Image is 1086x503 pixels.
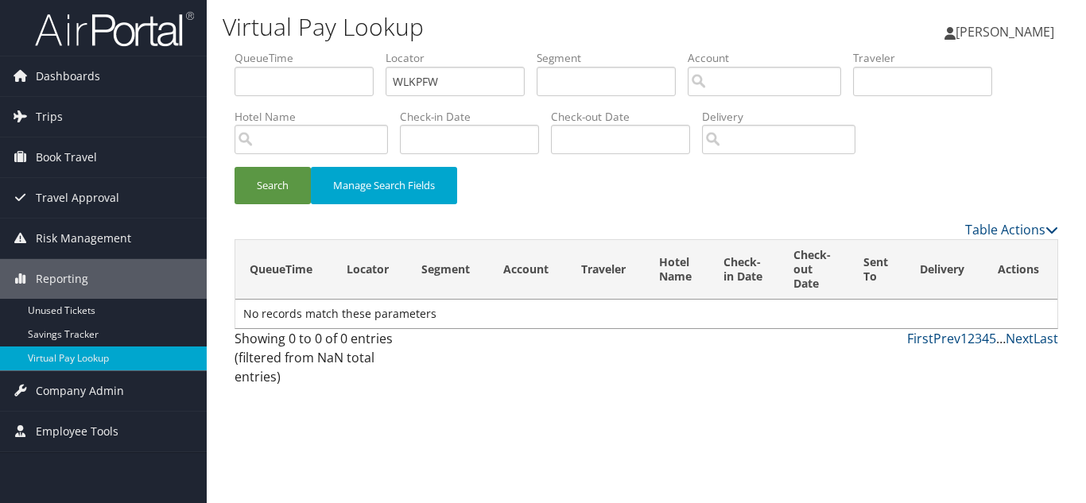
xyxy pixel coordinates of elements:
th: Sent To: activate to sort column ascending [849,240,906,300]
img: airportal-logo.png [35,10,194,48]
a: 5 [989,330,996,347]
a: First [907,330,933,347]
button: Manage Search Fields [311,167,457,204]
th: Check-out Date: activate to sort column descending [779,240,849,300]
span: Book Travel [36,137,97,177]
td: No records match these parameters [235,300,1057,328]
label: Check-out Date [551,109,702,125]
span: Employee Tools [36,412,118,451]
h1: Virtual Pay Lookup [223,10,788,44]
span: [PERSON_NAME] [956,23,1054,41]
th: Segment: activate to sort column ascending [407,240,489,300]
span: Risk Management [36,219,131,258]
a: Next [1006,330,1034,347]
a: [PERSON_NAME] [944,8,1070,56]
label: Locator [386,50,537,66]
th: Account: activate to sort column ascending [489,240,568,300]
a: Last [1034,330,1058,347]
a: 3 [975,330,982,347]
span: Travel Approval [36,178,119,218]
a: 1 [960,330,968,347]
button: Search [235,167,311,204]
a: 2 [968,330,975,347]
label: Segment [537,50,688,66]
label: Delivery [702,109,867,125]
label: Hotel Name [235,109,400,125]
span: Dashboards [36,56,100,96]
th: Check-in Date: activate to sort column ascending [709,240,779,300]
div: Showing 0 to 0 of 0 entries (filtered from NaN total entries) [235,329,423,394]
th: Delivery: activate to sort column ascending [906,240,983,300]
th: Locator: activate to sort column ascending [332,240,407,300]
label: Account [688,50,853,66]
a: 4 [982,330,989,347]
th: QueueTime: activate to sort column ascending [235,240,332,300]
th: Traveler: activate to sort column ascending [567,240,644,300]
th: Actions [983,240,1057,300]
span: Reporting [36,259,88,299]
span: Trips [36,97,63,137]
a: Table Actions [965,221,1058,238]
label: Traveler [853,50,1004,66]
a: Prev [933,330,960,347]
th: Hotel Name: activate to sort column ascending [645,240,710,300]
label: QueueTime [235,50,386,66]
label: Check-in Date [400,109,551,125]
span: Company Admin [36,371,124,411]
span: … [996,330,1006,347]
